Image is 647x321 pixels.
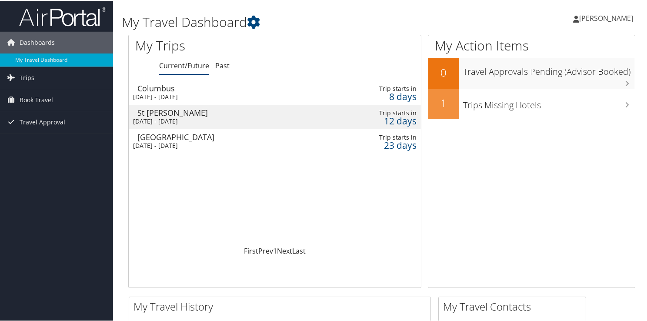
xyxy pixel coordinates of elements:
div: [DATE] - [DATE] [133,117,319,124]
span: [PERSON_NAME] [579,13,633,22]
div: Trip starts in [353,108,417,116]
a: 0Travel Approvals Pending (Advisor Booked) [428,57,635,88]
a: Last [292,245,306,255]
span: Book Travel [20,88,53,110]
h3: Trips Missing Hotels [463,94,635,110]
h2: My Travel Contacts [443,298,586,313]
a: Prev [258,245,273,255]
div: Trip starts in [353,84,417,92]
div: 12 days [353,116,417,124]
h2: 0 [428,64,459,79]
a: Current/Future [159,60,209,70]
div: [GEOGRAPHIC_DATA] [137,132,323,140]
div: 8 days [353,92,417,100]
div: [DATE] - [DATE] [133,92,319,100]
div: 23 days [353,140,417,148]
a: 1 [273,245,277,255]
h1: My Action Items [428,36,635,54]
a: First [244,245,258,255]
div: Columbus [137,84,323,91]
div: [DATE] - [DATE] [133,141,319,149]
h1: My Travel Dashboard [122,12,468,30]
span: Trips [20,66,34,88]
div: Trip starts in [353,133,417,140]
h1: My Trips [135,36,293,54]
h2: 1 [428,95,459,110]
h3: Travel Approvals Pending (Advisor Booked) [463,60,635,77]
div: St [PERSON_NAME] [137,108,323,116]
a: [PERSON_NAME] [573,4,642,30]
span: Dashboards [20,31,55,53]
a: Next [277,245,292,255]
a: 1Trips Missing Hotels [428,88,635,118]
span: Travel Approval [20,110,65,132]
a: Past [215,60,230,70]
img: airportal-logo.png [19,6,106,26]
h2: My Travel History [133,298,430,313]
